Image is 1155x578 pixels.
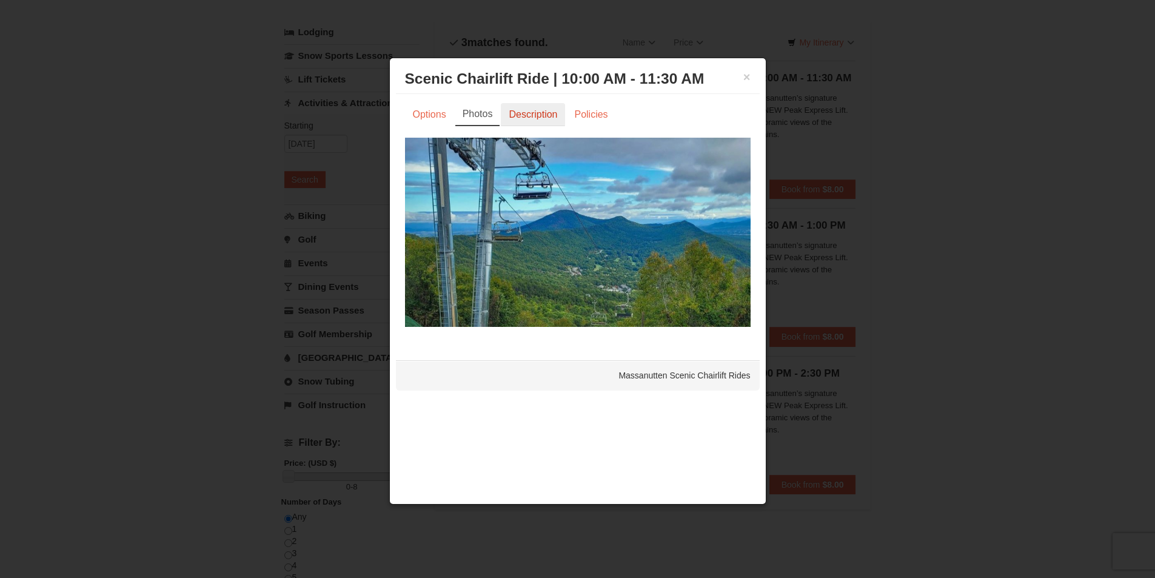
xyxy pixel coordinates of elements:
[743,71,751,83] button: ×
[405,103,454,126] a: Options
[566,103,615,126] a: Policies
[396,360,760,391] div: Massanutten Scenic Chairlift Rides
[405,138,751,327] img: 24896431-1-a2e2611b.jpg
[455,103,500,126] a: Photos
[405,70,751,88] h3: Scenic Chairlift Ride | 10:00 AM - 11:30 AM
[501,103,565,126] a: Description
